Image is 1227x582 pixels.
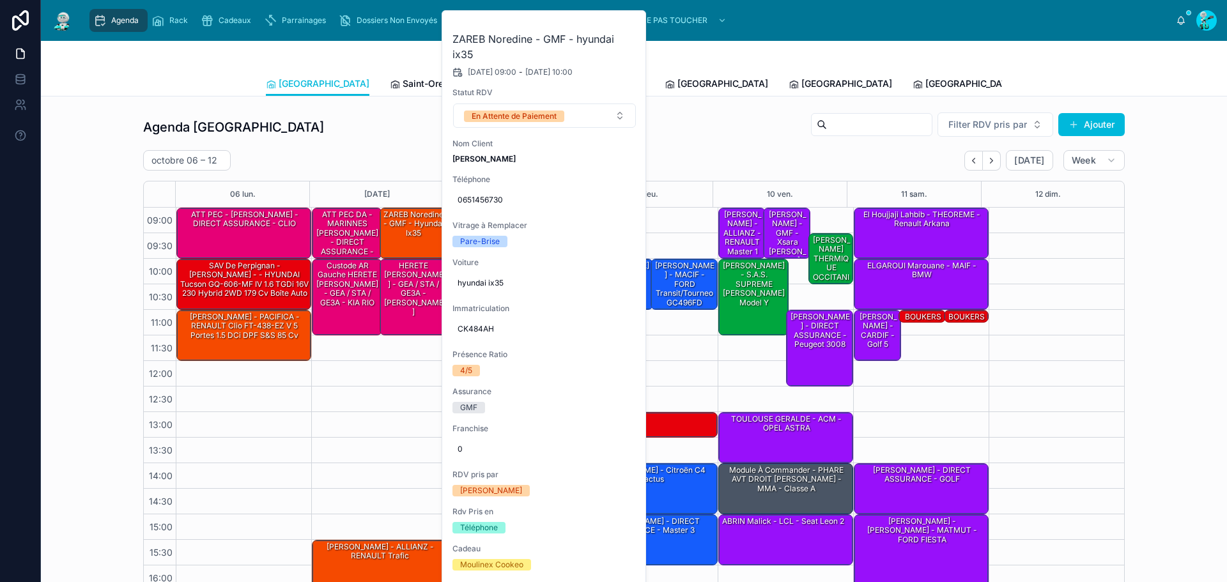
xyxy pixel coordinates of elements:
span: 0651456730 [458,195,631,205]
span: [DATE] 10:00 [525,67,573,77]
span: 15:00 [146,521,176,532]
div: Pare-Brise [460,236,500,247]
div: scrollable content [84,6,1176,34]
div: SAV de Perpignan - [PERSON_NAME] - - HYUNDAI Tucson GQ-606-MF IV 1.6 TGDi 16V 230 Hybrid 2WD 179 ... [179,260,310,300]
div: ABRIN Malick - LCL - Seat leon 2 [721,516,845,527]
h2: ZAREB Noredine - GMF - hyundai ix35 [452,31,637,62]
span: Cadeaux [219,15,251,26]
span: 10:30 [146,291,176,302]
div: [PERSON_NAME] - CARDIF - golf 5 [856,311,900,351]
div: Module à commander - PHARE AVT DROIT [PERSON_NAME] - MMA - classe A [719,464,853,514]
span: Cadeau [452,544,637,554]
button: Select Button [453,103,636,128]
div: [PERSON_NAME] - DIRECT ASSURANCE - GOLF [854,464,988,514]
h1: Agenda [GEOGRAPHIC_DATA] [143,118,324,136]
span: 10:00 [146,266,176,277]
span: RDV pris par [452,470,637,480]
div: 10 ven. [767,181,793,207]
button: Week [1063,150,1125,171]
span: Parrainages [282,15,326,26]
button: [DATE] [1006,150,1053,171]
div: Moulinex Cookeo [460,559,523,571]
span: Agenda [111,15,139,26]
span: Filter RDV pris par [948,118,1027,131]
div: Téléphone [460,522,498,533]
span: 09:00 [144,215,176,226]
div: ATT PEC - [PERSON_NAME] - DIRECT ASSURANCE - CLIO [179,209,310,230]
div: BOUKERS Fatima - CIC - C4 PICASSO [901,311,945,351]
span: 11:00 [148,317,176,328]
div: [PERSON_NAME] - DIRECT ASSURANCE - Peugeot 3008 [787,310,853,386]
a: Ajouter [1058,113,1125,136]
div: ATT PEC DA - MARINNES [PERSON_NAME] - DIRECT ASSURANCE - OPEL tigra [313,208,382,258]
div: ABRIN Malick - LCL - Seat leon 2 [719,515,853,565]
a: [GEOGRAPHIC_DATA] [913,72,1016,98]
div: HERETE [PERSON_NAME] - GEA / STA / GE3A - [PERSON_NAME] [382,260,446,318]
a: Saint-Orens [390,72,454,98]
button: 06 lun. [230,181,256,207]
div: [PERSON_NAME] [460,485,522,496]
div: [PERSON_NAME] - S.A.S. SUPREME [PERSON_NAME] Model Y [721,260,787,309]
button: Next [983,151,1001,171]
button: Select Button [938,112,1053,137]
div: El Houjjaji Lahbib - THEOREME - Renault Arkana [856,209,987,230]
div: [PERSON_NAME] - DIRECT ASSURANCE - master 3 [585,516,716,537]
a: Rack [148,9,197,32]
span: 11:30 [148,342,176,353]
span: [GEOGRAPHIC_DATA] [677,77,768,90]
div: Module à commander - PHARE AVT DROIT [PERSON_NAME] - MMA - classe A [721,464,852,494]
span: Assurance [452,387,637,397]
div: [PERSON_NAME] THERMIQUE OCCITANIE - FATEC (SNCF) - TRAFFIC [811,234,852,310]
span: 13:30 [146,445,176,456]
div: BOUKERS Fatima - CIC - PICASSO C4 [946,311,987,360]
a: [GEOGRAPHIC_DATA] [665,72,768,98]
span: - [519,67,523,77]
div: [PERSON_NAME] - DIRECT ASSURANCE - master 3 [583,515,717,565]
div: [PERSON_NAME] - GMF - Xsara [PERSON_NAME] [766,209,809,266]
div: GMF [460,402,477,413]
a: Recouvrement [446,9,530,32]
span: Téléphone [452,174,637,185]
div: [PERSON_NAME] - [PERSON_NAME] - MATMUT - FORD FIESTA [856,516,987,546]
span: 14:30 [146,496,176,507]
span: CK484AH [458,324,631,334]
span: [DATE] 09:00 [468,67,516,77]
span: NE PAS TOUCHER [641,15,707,26]
span: 09:30 [144,240,176,251]
div: [PERSON_NAME] - PACIFICA - RENAULT Clio FT-438-EZ V 5 Portes 1.5 dCi DPF S&S 85 cv [179,311,310,341]
div: ZAREB Noredine - GMF - hyundai ix35 [380,208,447,258]
a: Parrainages [260,9,335,32]
div: BOUKERS Fatima - CIC - C4 PICASSO [899,310,945,323]
span: Rack [169,15,188,26]
a: Assurances [530,9,603,32]
span: hyundai ix35 [458,278,631,288]
span: Rdv Pris en [452,507,637,517]
div: [PERSON_NAME] - ALLIANZ - RENAULT Trafic [314,541,445,562]
span: Voiture [452,257,637,268]
span: Week [1072,155,1096,166]
div: [PERSON_NAME] - DIRECT ASSURANCE - GOLF [856,464,987,486]
div: En Attente de Paiement [472,111,557,122]
div: El Houjjaji Lahbib - THEOREME - Renault Arkana [854,208,988,258]
div: 11 sam. [901,181,927,207]
span: 14:00 [146,470,176,481]
span: Présence Ratio [452,349,637,360]
span: 15:30 [146,547,176,558]
span: [GEOGRAPHIC_DATA] [279,77,369,90]
span: Statut RDV [452,88,637,98]
div: ELGAROUI Marouane - MAIF - BMW [856,260,987,281]
a: [GEOGRAPHIC_DATA] [789,72,892,98]
div: ATT PEC DA - MARINNES [PERSON_NAME] - DIRECT ASSURANCE - OPEL tigra [314,209,381,266]
span: Vitrage à Remplacer [452,220,637,231]
strong: [PERSON_NAME] [452,154,516,164]
div: ELGAROUI Marouane - MAIF - BMW [854,259,988,309]
div: [PERSON_NAME] - DIRECT ASSURANCE - Peugeot 3008 [789,311,853,351]
span: Nom Client [452,139,637,149]
span: [GEOGRAPHIC_DATA] [801,77,892,90]
div: ATT PEC - [PERSON_NAME] - DIRECT ASSURANCE - CLIO [177,208,311,258]
div: [DATE] [364,181,390,207]
div: [PERSON_NAME] - S.A.S. SUPREME [PERSON_NAME] Model Y [719,259,788,335]
a: Dossiers Non Envoyés [335,9,446,32]
a: [GEOGRAPHIC_DATA] [266,72,369,96]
